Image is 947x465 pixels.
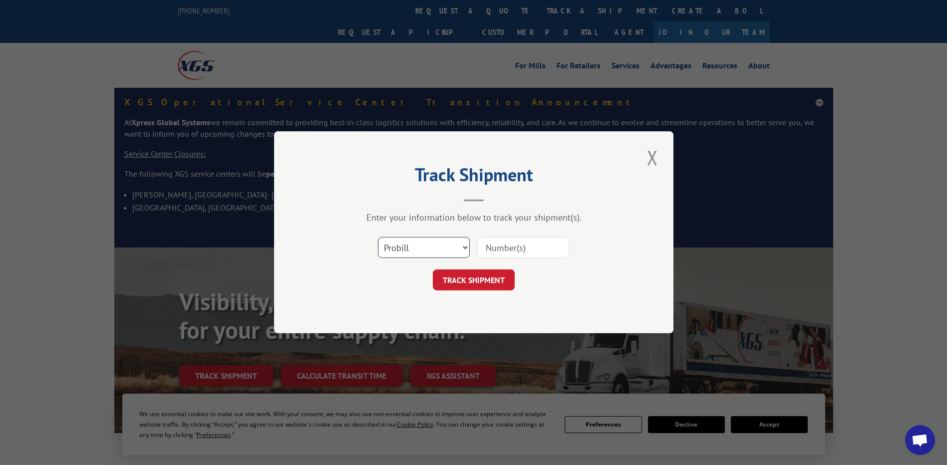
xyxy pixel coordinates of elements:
[905,425,935,455] a: Open chat
[324,168,624,187] h2: Track Shipment
[644,144,661,171] button: Close modal
[477,237,569,258] input: Number(s)
[433,270,515,291] button: TRACK SHIPMENT
[324,212,624,224] div: Enter your information below to track your shipment(s).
